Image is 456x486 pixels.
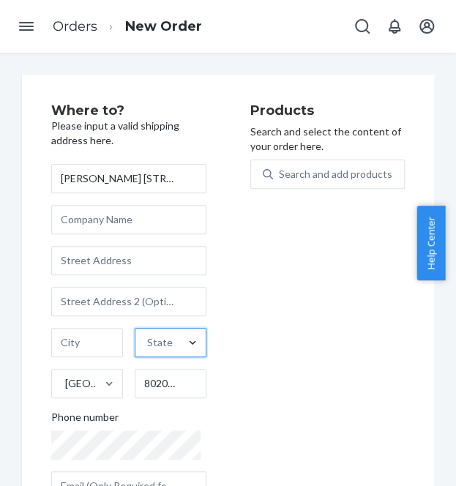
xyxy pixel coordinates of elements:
[53,18,97,34] a: Orders
[250,104,405,119] h2: Products
[348,12,377,41] button: Open Search Box
[65,376,103,391] div: [GEOGRAPHIC_DATA]
[51,328,123,357] input: City
[380,12,409,41] button: Open notifications
[64,376,65,391] input: [GEOGRAPHIC_DATA]
[12,12,41,41] button: Open Navigation
[51,410,119,430] span: Phone number
[51,164,206,193] input: First & Last Name
[135,369,206,398] input: ZIP Code
[51,104,206,119] h2: Where to?
[51,246,206,275] input: Street Address
[147,335,173,350] div: State
[250,124,405,154] p: Search and select the content of your order here.
[51,119,206,148] p: Please input a valid shipping address here.
[412,12,441,41] button: Open account menu
[51,287,206,316] input: Street Address 2 (Optional)
[125,18,202,34] a: New Order
[51,205,206,234] input: Company Name
[41,5,214,48] ol: breadcrumbs
[279,167,392,182] div: Search and add products
[416,206,445,280] button: Help Center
